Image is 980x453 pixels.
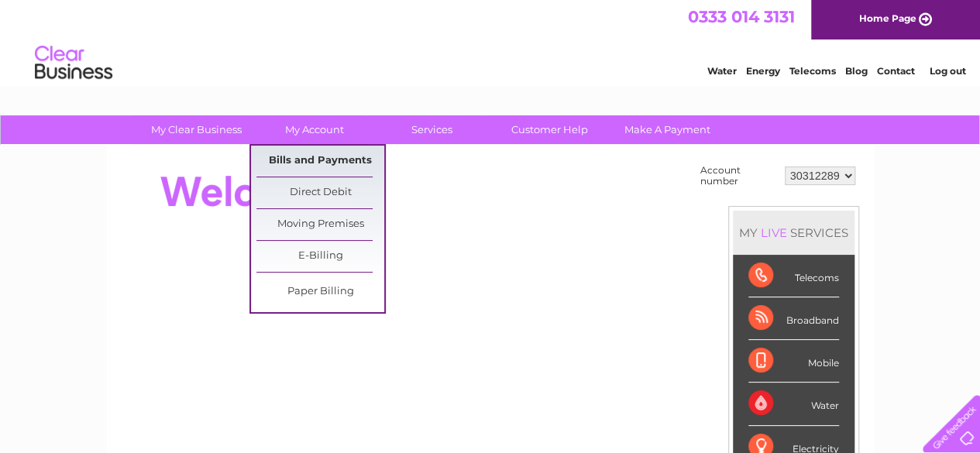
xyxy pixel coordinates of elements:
a: Energy [746,66,780,77]
div: Water [748,383,839,425]
div: Broadband [748,297,839,340]
a: Direct Debit [256,177,384,208]
a: Bills and Payments [256,146,384,177]
a: Make A Payment [603,115,731,144]
a: Contact [877,66,915,77]
img: logo.png [34,40,113,88]
a: Moving Premises [256,209,384,240]
a: E-Billing [256,241,384,272]
div: MY SERVICES [733,211,854,255]
a: 0333 014 3131 [688,8,795,27]
a: My Account [250,115,378,144]
div: Clear Business is a trading name of Verastar Limited (registered in [GEOGRAPHIC_DATA] No. 3667643... [125,9,857,75]
a: Blog [845,66,868,77]
a: Telecoms [789,66,836,77]
td: Account number [696,161,781,190]
a: Water [707,66,737,77]
a: Log out [929,66,965,77]
div: Telecoms [748,255,839,297]
a: Customer Help [486,115,614,144]
div: Mobile [748,340,839,383]
div: LIVE [758,225,790,240]
a: My Clear Business [132,115,260,144]
a: Services [368,115,496,144]
a: Paper Billing [256,276,384,307]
